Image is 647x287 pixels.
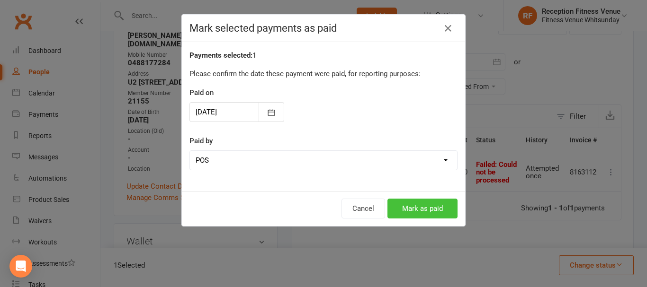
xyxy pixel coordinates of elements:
[189,22,458,34] h4: Mark selected payments as paid
[189,68,458,79] p: Please confirm the date these payment were paid, for reporting purposes:
[341,199,385,218] button: Cancel
[440,21,456,36] button: Close
[387,199,458,218] button: Mark as paid
[189,135,213,147] label: Paid by
[189,87,214,98] label: Paid on
[189,51,252,60] strong: Payments selected:
[189,50,458,61] div: 1
[9,255,32,278] div: Open Intercom Messenger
